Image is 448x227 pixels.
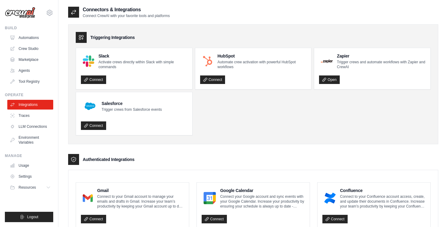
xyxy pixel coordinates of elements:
[81,215,106,223] a: Connect
[19,185,36,190] span: Resources
[200,75,225,84] a: Connect
[7,44,53,54] a: Crew Studio
[7,111,53,120] a: Traces
[7,172,53,181] a: Settings
[5,26,53,30] div: Build
[99,60,187,69] p: Activate crews directly within Slack with simple commands
[337,53,425,59] h4: Zapier
[217,60,306,69] p: Automate crew activation with powerful HubSpot workflows
[7,55,53,65] a: Marketplace
[7,66,53,75] a: Agents
[220,187,305,194] h4: Google Calendar
[203,192,216,204] img: Google Calendar Logo
[340,194,425,209] p: Connect to your Confluence account access, create, and update their documents in Confluence. Incr...
[337,60,425,69] p: Trigger crews and automate workflows with Zapier and CrewAI
[83,99,97,113] img: Salesforce Logo
[202,215,227,223] a: Connect
[220,194,305,209] p: Connect your Google account and sync events with your Google Calendar. Increase your productivity...
[102,107,162,112] p: Trigger crews from Salesforce events
[202,55,213,67] img: HubSpot Logo
[340,187,425,194] h4: Confluence
[97,194,184,209] p: Connect to your Gmail account to manage your emails and drafts in Gmail. Increase your team’s pro...
[102,100,162,107] h4: Salesforce
[5,212,53,222] button: Logout
[90,34,135,40] h3: Triggering Integrations
[83,6,170,13] h2: Connectors & Integrations
[217,53,306,59] h4: HubSpot
[27,215,38,219] span: Logout
[83,13,170,18] p: Connect CrewAI with your favorite tools and platforms
[7,122,53,131] a: LLM Connections
[7,161,53,170] a: Usage
[324,192,336,204] img: Confluence Logo
[5,153,53,158] div: Manage
[99,53,187,59] h4: Slack
[7,133,53,147] a: Environment Variables
[5,93,53,97] div: Operate
[97,187,184,194] h4: Gmail
[81,121,106,130] a: Connect
[7,183,53,192] button: Resources
[5,7,35,19] img: Logo
[322,215,348,223] a: Connect
[7,77,53,86] a: Tool Registry
[7,100,53,110] a: Integrations
[321,59,332,63] img: Zapier Logo
[83,156,134,162] h3: Authenticated Integrations
[83,55,94,67] img: Slack Logo
[7,33,53,43] a: Automations
[319,75,339,84] a: Open
[83,192,93,204] img: Gmail Logo
[81,75,106,84] a: Connect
